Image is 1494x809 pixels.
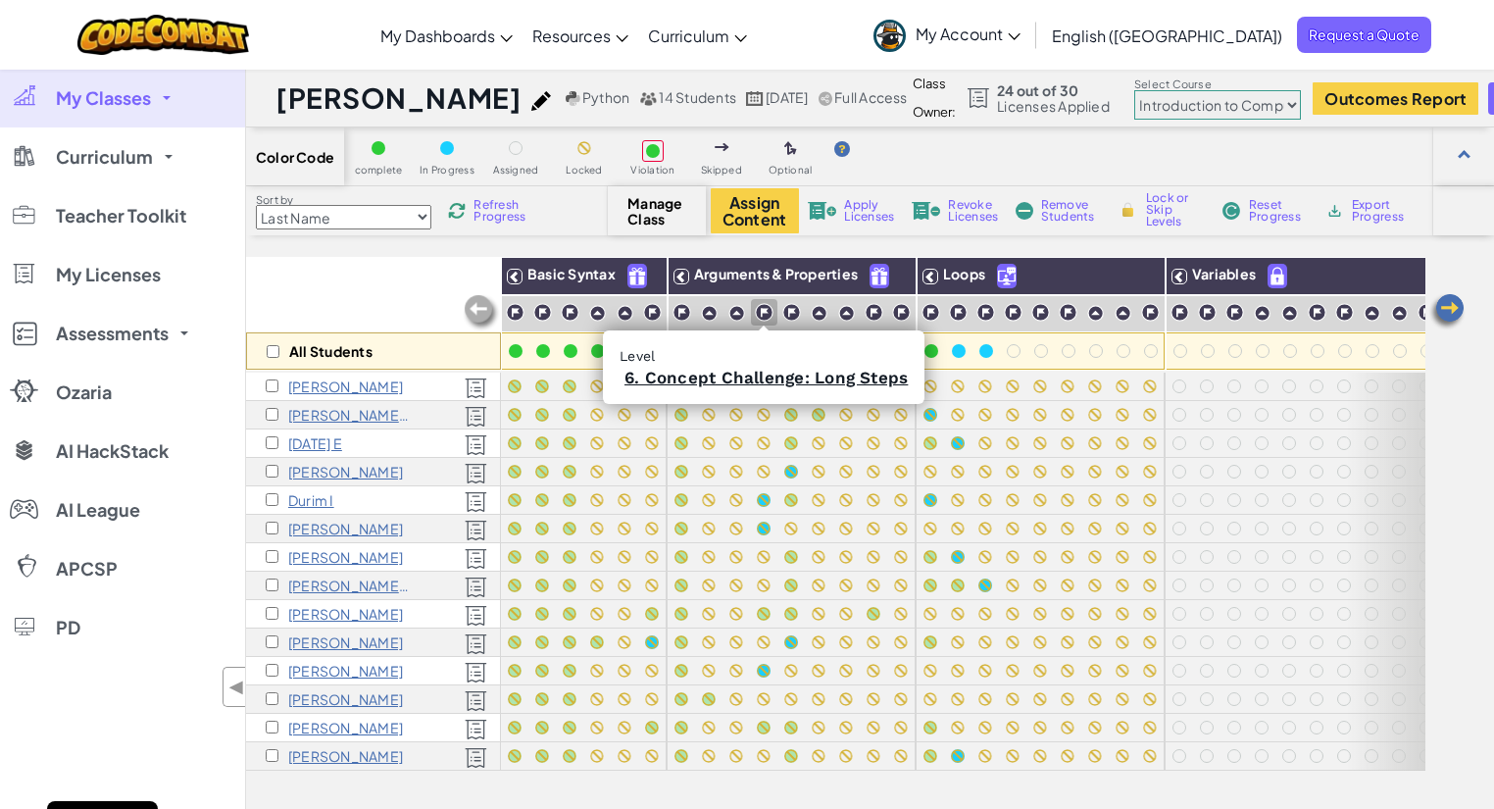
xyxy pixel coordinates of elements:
img: IconChallengeLevel.svg [921,303,940,322]
img: avatar [873,20,906,52]
p: Durim I [288,492,334,508]
p: Rico Z [288,748,403,764]
span: Loops [943,265,985,282]
img: IconReload.svg [448,202,466,220]
span: Python [582,88,629,106]
img: Licensed [465,491,487,513]
span: Revoke Licenses [948,199,998,223]
span: Variables [1192,265,1256,282]
img: IconUnlockWithCall.svg [998,265,1016,287]
img: IconPracticeLevel.svg [728,305,745,322]
p: Marco W [288,720,403,735]
span: AI HackStack [56,442,169,460]
button: Outcomes Report [1313,82,1478,115]
p: All Students [289,343,373,359]
img: IconChallengeLevel.svg [1141,303,1160,322]
span: Apply Licenses [844,199,894,223]
img: IconPracticeLevel.svg [589,305,606,322]
span: Locked [566,165,602,176]
img: Licensed [465,463,487,484]
span: Ozaria [56,383,112,401]
p: Jonas K [288,521,403,536]
label: Sort by [256,192,431,208]
span: In Progress [420,165,474,176]
img: Licensed [465,520,487,541]
span: Assigned [493,165,539,176]
a: English ([GEOGRAPHIC_DATA]) [1042,9,1292,62]
span: My Dashboards [380,25,495,46]
img: IconShare_Gray.svg [819,91,832,106]
img: IconRemoveStudents.svg [1016,202,1033,220]
img: IconChallengeLevel.svg [1418,303,1436,322]
img: calendar.svg [746,91,764,106]
span: Color Code [256,149,334,165]
img: IconChallengeLevel.svg [533,303,552,322]
img: IconChallengeLevel.svg [1225,303,1244,322]
img: IconChallengeLevel.svg [506,303,524,322]
img: IconPracticeLevel.svg [1281,305,1298,322]
img: IconSkippedLevel.svg [715,143,729,151]
p: Nico B [288,379,403,394]
p: Leano M [288,578,411,593]
img: IconChallengeLevel.svg [892,303,911,322]
span: 24 out of 30 [997,82,1110,98]
img: IconChallengeLevel.svg [561,303,579,322]
img: IconHint.svg [834,141,850,157]
img: IconChallengeLevel.svg [976,303,995,322]
p: Oliver S [288,634,403,650]
p: Dano E [288,435,342,451]
span: English ([GEOGRAPHIC_DATA]) [1052,25,1282,46]
img: IconPaidLevel.svg [1269,265,1286,287]
span: [DATE] [766,88,808,106]
span: Arguments & Properties [694,265,858,282]
img: IconPracticeLevel.svg [1254,305,1270,322]
img: python.png [566,91,580,106]
img: IconPracticeLevel.svg [811,305,827,322]
p: Timon S [288,691,403,707]
img: CodeCombat logo [77,15,249,55]
img: Licensed [465,633,487,655]
img: IconChallengeLevel.svg [1198,303,1217,322]
img: iconPencil.svg [531,91,551,111]
img: IconPracticeLevel.svg [838,305,855,322]
label: Select Course [1134,76,1301,92]
span: Skipped [701,165,742,176]
span: Basic Syntax [527,265,616,282]
img: IconFreeLevelv2.svg [871,265,888,287]
img: Licensed [465,605,487,627]
button: Assign Content [711,188,799,233]
span: Level [620,348,655,364]
img: IconChallengeLevel.svg [1170,303,1189,322]
img: IconLicenseRevoke.svg [912,202,941,220]
img: IconChallengeLevel.svg [672,303,691,322]
span: ◀ [228,673,245,701]
span: Curriculum [56,148,153,166]
img: Licensed [465,577,487,598]
span: 14 Students [659,88,736,106]
img: IconPracticeLevel.svg [1364,305,1380,322]
span: Assessments [56,325,169,342]
a: Request a Quote [1297,17,1431,53]
span: Export Progress [1352,199,1412,223]
img: IconLicenseApply.svg [808,202,837,220]
span: Remove Students [1041,199,1100,223]
p: Leandro S [288,606,403,622]
span: Optional [769,165,813,176]
span: Licenses Applied [997,98,1110,114]
span: Lock or Skip Levels [1146,192,1204,228]
img: IconLock.svg [1118,201,1138,219]
h1: [PERSON_NAME] [275,79,522,117]
img: Licensed [465,434,487,456]
img: IconArchive.svg [1325,202,1344,220]
img: IconPracticeLevel.svg [1391,305,1408,322]
p: Waqar B [288,407,411,423]
span: Teacher Toolkit [56,207,186,225]
a: My Dashboards [371,9,523,62]
span: My Licenses [56,266,161,283]
img: Licensed [465,719,487,740]
img: IconPracticeLevel.svg [701,305,718,322]
img: IconChallengeLevel.svg [755,303,773,322]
